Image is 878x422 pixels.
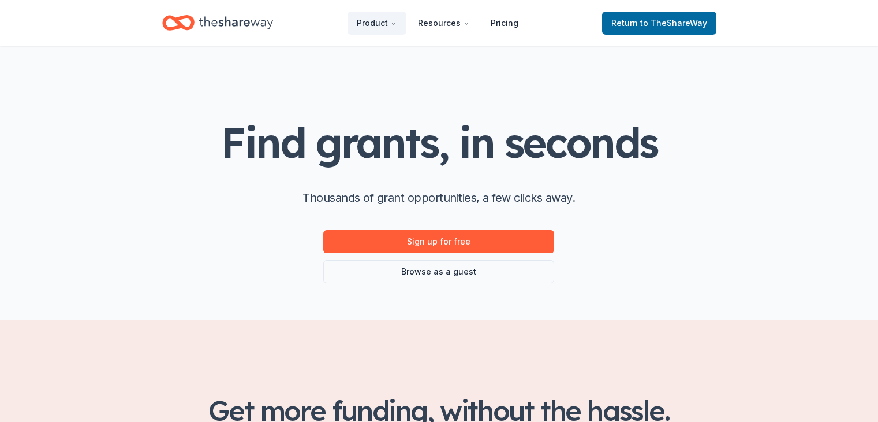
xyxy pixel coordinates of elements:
span: to TheShareWay [640,18,707,28]
a: Home [162,9,273,36]
button: Product [348,12,406,35]
h1: Find grants, in seconds [221,120,657,165]
nav: Main [348,9,528,36]
a: Pricing [481,12,528,35]
p: Thousands of grant opportunities, a few clicks away. [302,188,575,207]
a: Returnto TheShareWay [602,12,716,35]
a: Browse as a guest [323,260,554,283]
button: Resources [409,12,479,35]
a: Sign up for free [323,230,554,253]
span: Return [611,16,707,30]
